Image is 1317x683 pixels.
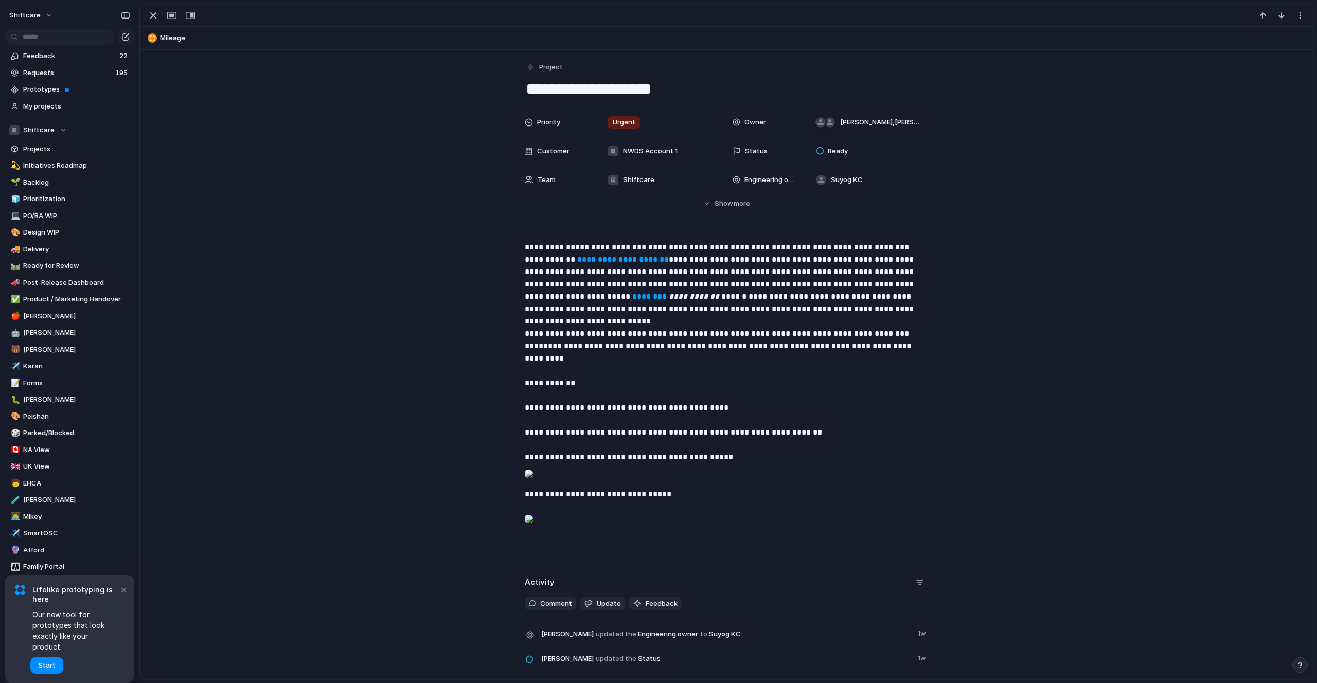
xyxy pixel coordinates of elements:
[23,194,130,204] span: Prioritization
[23,495,130,505] span: [PERSON_NAME]
[9,311,20,321] button: 🍎
[23,428,130,438] span: Parked/Blocked
[11,193,18,205] div: 🧊
[580,597,625,610] button: Update
[9,244,20,255] button: 🚚
[828,146,848,156] span: Ready
[525,597,576,610] button: Comment
[23,378,130,388] span: Forms
[596,629,636,639] span: updated the
[9,478,20,489] button: 🧒
[613,117,635,128] span: Urgent
[9,428,20,438] button: 🎲
[540,599,572,609] span: Comment
[23,345,130,355] span: [PERSON_NAME]
[745,146,768,156] span: Status
[5,392,134,407] div: 🐛[PERSON_NAME]
[840,117,919,128] span: [PERSON_NAME] , [PERSON_NAME]
[5,576,134,591] div: 💸Quotes
[623,175,654,185] span: Shiftcare
[5,275,134,291] a: 📣Post-Release Dashboard
[11,427,18,439] div: 🎲
[11,160,18,172] div: 💫
[5,509,134,525] div: 👨‍💻Mikey
[5,526,134,541] div: ✈️SmartOSC
[525,577,555,588] h2: Activity
[23,512,130,522] span: Mikey
[5,442,134,458] a: 🇨🇦NA View
[525,194,928,213] button: Showmore
[5,476,134,491] a: 🧒EHCA
[5,325,134,340] a: 🤖[PERSON_NAME]
[5,225,134,240] a: 🎨Design WIP
[715,199,733,209] span: Show
[524,60,566,75] button: Project
[160,33,1308,43] span: Mileage
[5,82,134,97] a: Prototypes
[23,177,130,188] span: Backlog
[32,609,118,652] span: Our new tool for prototypes that look exactly like your product.
[30,657,63,674] button: Start
[23,445,130,455] span: NA View
[9,361,20,371] button: ✈️
[5,459,134,474] a: 🇬🇧UK View
[9,328,20,338] button: 🤖
[5,543,134,558] div: 🔮Afford
[9,345,20,355] button: 🐻
[597,599,621,609] span: Update
[23,361,130,371] span: Karan
[11,327,18,339] div: 🤖
[537,117,560,128] span: Priority
[5,492,134,508] a: 🧪[PERSON_NAME]
[5,158,134,173] div: 💫Initiatives Roadmap
[11,444,18,456] div: 🇨🇦
[11,410,18,422] div: 🎨
[538,175,556,185] span: Team
[9,411,20,422] button: 🎨
[23,244,130,255] span: Delivery
[11,394,18,406] div: 🐛
[5,141,134,157] a: Projects
[11,377,18,389] div: 📝
[9,294,20,304] button: ✅
[5,425,134,441] div: 🎲Parked/Blocked
[5,175,134,190] div: 🌱Backlog
[11,477,18,489] div: 🧒
[5,208,134,224] a: 💻PO/BA WIP
[9,378,20,388] button: 📝
[5,242,134,257] a: 🚚Delivery
[9,512,20,522] button: 👨‍💻
[831,175,863,185] span: Suyog KC
[9,545,20,555] button: 🔮
[11,461,18,473] div: 🇬🇧
[709,629,741,639] span: Suyog KC
[5,358,134,374] div: ✈️Karan
[5,309,134,324] div: 🍎[PERSON_NAME]
[11,243,18,255] div: 🚚
[744,117,766,128] span: Owner
[23,562,130,572] span: Family Portal
[11,528,18,540] div: ✈️
[539,62,563,73] span: Project
[541,654,594,664] span: [PERSON_NAME]
[623,146,678,156] span: NWDS Account 1
[11,544,18,556] div: 🔮
[5,48,134,64] a: Feedback22
[9,261,20,271] button: 🛤️
[9,160,20,171] button: 💫
[5,122,134,138] button: Shiftcare
[700,629,707,639] span: to
[5,342,134,357] a: 🐻[PERSON_NAME]
[537,146,569,156] span: Customer
[5,409,134,424] a: 🎨Peishan
[5,375,134,391] a: 📝Forms
[9,177,20,188] button: 🌱
[11,277,18,289] div: 📣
